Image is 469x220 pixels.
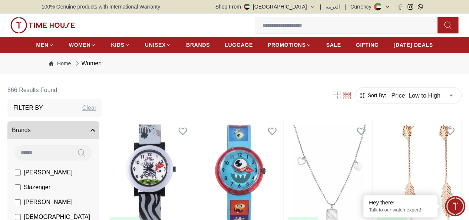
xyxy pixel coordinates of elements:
[186,38,210,52] a: BRANDS
[393,38,433,52] a: [DATE] DEALS
[445,196,465,216] div: Chat Widget
[111,41,124,49] span: KIDS
[350,3,374,10] div: Currency
[344,3,346,10] span: |
[369,207,432,213] p: Talk to our watch expert!
[386,85,458,106] div: Price: Low to High
[7,81,102,99] h6: 866 Results Found
[15,170,21,175] input: [PERSON_NAME]
[24,198,73,207] span: [PERSON_NAME]
[326,38,341,52] a: SALE
[244,4,250,10] img: United Arab Emirates
[24,183,50,192] span: Slazenger
[10,17,75,33] img: ...
[356,41,379,49] span: GIFTING
[393,41,433,49] span: [DATE] DEALS
[407,4,413,10] a: Instagram
[36,41,49,49] span: MEN
[268,38,311,52] a: PROMOTIONS
[13,104,43,112] h3: Filter By
[186,41,210,49] span: BRANDS
[12,126,31,135] span: Brands
[42,53,427,74] nav: Breadcrumb
[359,92,386,99] button: Sort By:
[36,38,54,52] a: MEN
[111,38,130,52] a: KIDS
[356,38,379,52] a: GIFTING
[49,60,71,67] a: Home
[69,38,96,52] a: WOMEN
[225,41,253,49] span: LUGGAGE
[225,38,253,52] a: LUGGAGE
[24,168,73,177] span: [PERSON_NAME]
[42,3,160,10] span: 100% Genuine products with International Warranty
[82,104,96,112] div: Clear
[215,3,316,10] button: Shop From[GEOGRAPHIC_DATA]
[15,184,21,190] input: Slazenger
[326,3,340,10] button: العربية
[369,199,432,206] div: Hey there!
[15,214,21,220] input: [DEMOGRAPHIC_DATA]
[320,3,321,10] span: |
[397,4,403,10] a: Facebook
[145,38,171,52] a: UNISEX
[366,92,386,99] span: Sort By:
[268,41,306,49] span: PROMOTIONS
[326,41,341,49] span: SALE
[417,4,423,10] a: Whatsapp
[7,121,99,139] button: Brands
[145,41,166,49] span: UNISEX
[69,41,91,49] span: WOMEN
[393,3,394,10] span: |
[15,199,21,205] input: [PERSON_NAME]
[74,59,102,68] div: Women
